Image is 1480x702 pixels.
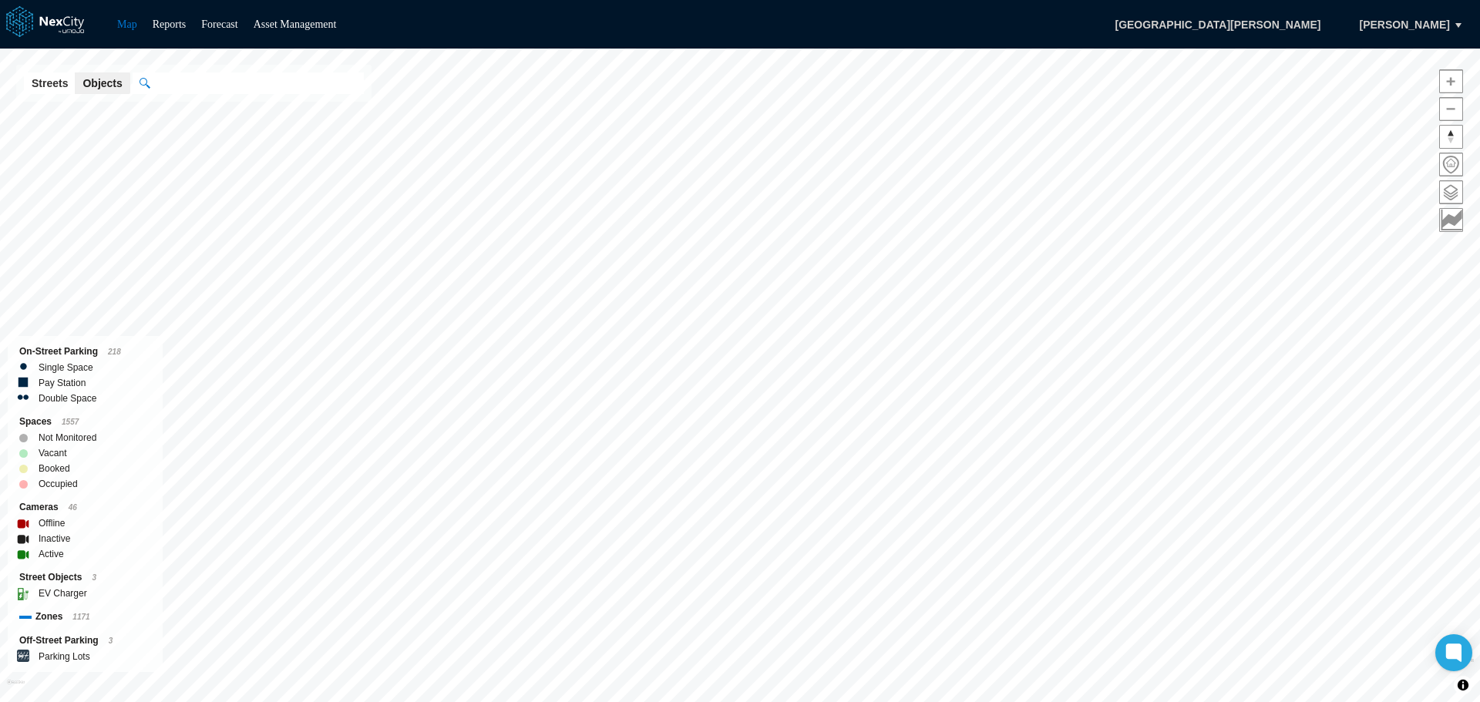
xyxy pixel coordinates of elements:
[1360,17,1450,32] span: [PERSON_NAME]
[1439,208,1463,232] button: Key metrics
[19,569,151,586] div: Street Objects
[39,430,96,445] label: Not Monitored
[19,609,151,625] div: Zones
[75,72,129,94] button: Objects
[39,461,70,476] label: Booked
[72,613,89,621] span: 1171
[19,414,151,430] div: Spaces
[19,499,151,516] div: Cameras
[39,546,64,562] label: Active
[19,344,151,360] div: On-Street Parking
[1344,12,1466,38] button: [PERSON_NAME]
[117,18,137,30] a: Map
[1439,180,1463,204] button: Layers management
[201,18,237,30] a: Forecast
[69,503,77,512] span: 46
[39,445,66,461] label: Vacant
[1439,69,1463,93] button: Zoom in
[39,476,78,492] label: Occupied
[1439,153,1463,176] button: Home
[62,418,79,426] span: 1557
[19,633,151,649] div: Off-Street Parking
[1098,12,1337,38] span: [GEOGRAPHIC_DATA][PERSON_NAME]
[1439,97,1463,121] button: Zoom out
[1454,676,1472,694] button: Toggle attribution
[1458,677,1468,694] span: Toggle attribution
[32,76,68,91] span: Streets
[108,348,121,356] span: 218
[39,516,65,531] label: Offline
[39,586,87,601] label: EV Charger
[39,649,90,664] label: Parking Lots
[39,391,96,406] label: Double Space
[39,531,70,546] label: Inactive
[153,18,187,30] a: Reports
[1440,98,1462,120] span: Zoom out
[1439,125,1463,149] button: Reset bearing to north
[39,360,93,375] label: Single Space
[24,72,76,94] button: Streets
[82,76,122,91] span: Objects
[109,637,113,645] span: 3
[1440,70,1462,92] span: Zoom in
[92,573,96,582] span: 3
[7,680,25,697] a: Mapbox homepage
[39,375,86,391] label: Pay Station
[1440,126,1462,148] span: Reset bearing to north
[254,18,337,30] a: Asset Management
